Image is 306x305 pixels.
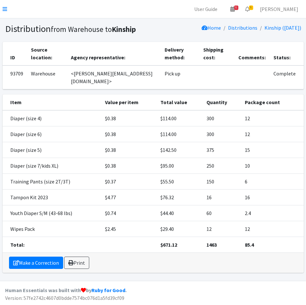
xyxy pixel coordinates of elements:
td: $0.38 [101,126,157,142]
strong: $671.12 [160,241,177,248]
a: Distributions [228,25,257,31]
td: 150 [203,173,241,189]
td: 12 [241,221,304,237]
td: $0.37 [101,173,157,189]
td: Diaper (size 4) [3,110,101,126]
td: $114.00 [157,126,203,142]
td: 300 [203,110,241,126]
td: 12 [241,126,304,142]
td: $44.40 [157,205,203,221]
a: Home [202,25,221,31]
td: Diaper (size 5) [3,142,101,158]
h1: Distribution [5,23,151,34]
td: $4.77 [101,189,157,205]
th: Item [3,94,101,110]
td: Diaper (size 7/kids XL) [3,158,101,173]
a: Print [64,257,89,269]
td: 60 [203,205,241,221]
td: $114.00 [157,110,203,126]
td: $76.32 [157,189,203,205]
td: Tampon Kit 2023 [3,189,101,205]
td: $95.00 [157,158,203,173]
td: $0.38 [101,158,157,173]
td: 12 [203,221,241,237]
td: $55.50 [157,173,203,189]
td: 2.4 [241,205,304,221]
td: 375 [203,142,241,158]
a: Make a Correction [9,257,63,269]
td: $0.74 [101,205,157,221]
small: from Warehouse to [51,25,136,34]
strong: Total: [10,241,24,248]
td: Diaper (size 6) [3,126,101,142]
td: Training Pants (size 2T/3T) [3,173,101,189]
td: $142.50 [157,142,203,158]
a: Ruby for Good [91,287,125,293]
a: [PERSON_NAME] [255,3,303,15]
td: Pick up [161,65,199,89]
td: $2.45 [101,221,157,237]
th: Value per item [101,94,157,110]
td: 12 [241,110,304,126]
td: <[PERSON_NAME][EMAIL_ADDRESS][DOMAIN_NAME]> [67,65,161,89]
td: 250 [203,158,241,173]
span: 6 [249,5,253,10]
th: Quantity [203,94,241,110]
th: Source location: [27,42,67,65]
a: 6 [240,3,255,15]
td: 16 [241,189,304,205]
td: 93709 [3,65,27,89]
b: Kinship [112,25,136,34]
td: $29.40 [157,221,203,237]
td: 300 [203,126,241,142]
a: User Guide [189,3,223,15]
td: 15 [241,142,304,158]
th: Comments: [234,42,270,65]
th: Shipping cost: [199,42,234,65]
strong: Human Essentials was built with by . [5,287,127,293]
th: Agency representative: [67,42,161,65]
th: Total value [157,94,203,110]
a: 6 [225,3,240,15]
span: 6 [234,5,238,10]
td: Warehouse [27,65,67,89]
td: $0.38 [101,142,157,158]
span: Version: 57fe2742c4607d0bdde7574bc076d1a5fd39cf09 [5,295,124,301]
th: Status: [270,42,303,65]
td: Complete [270,65,303,89]
td: 6 [241,173,304,189]
strong: 85.4 [245,241,254,248]
a: Kinship ([DATE]) [264,25,301,31]
th: ID [3,42,27,65]
td: Wipes Pack [3,221,101,237]
th: Delivery method: [161,42,199,65]
td: 16 [203,189,241,205]
td: 10 [241,158,304,173]
strong: 1463 [206,241,217,248]
td: $0.38 [101,110,157,126]
th: Package count [241,94,304,110]
td: Youth Diaper S/M (43-68 lbs) [3,205,101,221]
